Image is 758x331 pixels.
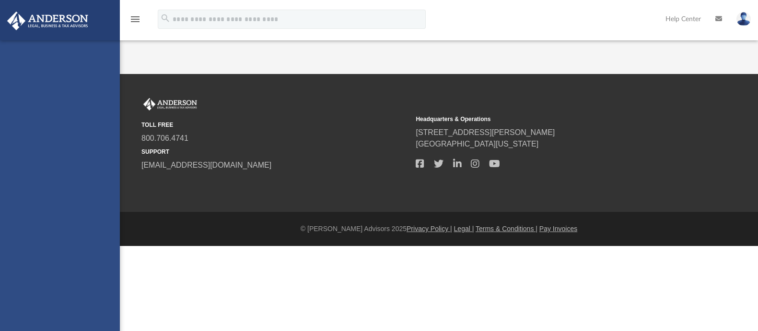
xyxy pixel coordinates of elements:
small: SUPPORT [141,147,409,156]
a: [STREET_ADDRESS][PERSON_NAME] [416,128,555,136]
img: Anderson Advisors Platinum Portal [4,12,91,30]
small: Headquarters & Operations [416,115,683,123]
small: TOLL FREE [141,121,409,129]
a: [GEOGRAPHIC_DATA][US_STATE] [416,140,538,148]
img: Anderson Advisors Platinum Portal [141,98,199,110]
a: menu [129,18,141,25]
a: Privacy Policy | [407,225,452,233]
a: Pay Invoices [539,225,577,233]
a: [EMAIL_ADDRESS][DOMAIN_NAME] [141,161,271,169]
a: 800.706.4741 [141,134,188,142]
i: search [160,13,171,24]
a: Terms & Conditions | [476,225,537,233]
a: Legal | [454,225,474,233]
div: © [PERSON_NAME] Advisors 2025 [120,224,758,234]
img: User Pic [736,12,751,26]
i: menu [129,13,141,25]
